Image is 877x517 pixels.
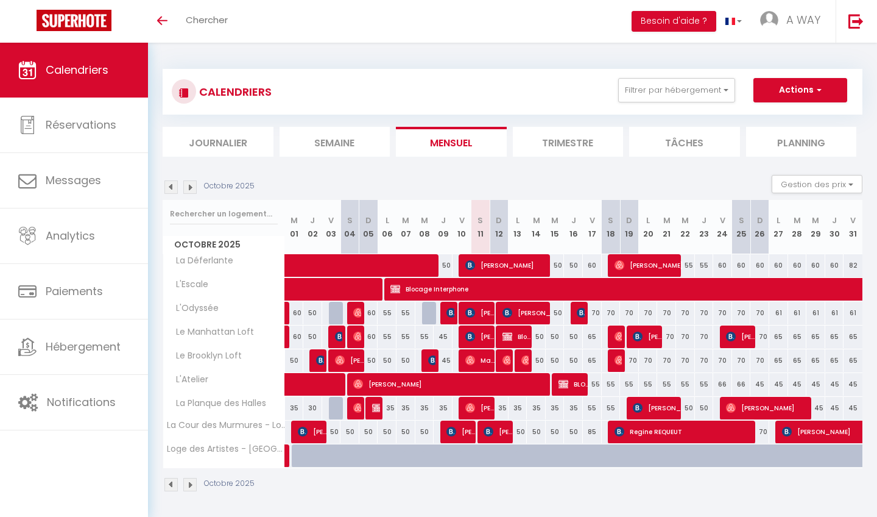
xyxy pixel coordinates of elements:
span: [PERSON_NAME] [615,325,622,348]
div: 35 [434,397,453,419]
div: 45 [769,373,788,396]
div: 60 [788,254,807,277]
div: 35 [490,397,509,419]
div: 65 [788,326,807,348]
div: 50 [546,349,565,372]
th: 02 [303,200,322,254]
th: 27 [769,200,788,254]
div: 50 [340,421,359,443]
div: 65 [844,349,862,372]
span: [PERSON_NAME] [577,301,585,324]
div: 61 [769,302,788,324]
th: 05 [359,200,378,254]
abbr: J [310,215,315,226]
span: [PERSON_NAME] [726,325,757,348]
abbr: L [646,215,650,226]
th: 15 [546,200,565,254]
div: 55 [676,373,695,396]
div: 50 [378,421,396,443]
div: 65 [806,349,825,372]
div: 50 [359,421,378,443]
span: [PERSON_NAME] [353,396,361,419]
th: 21 [657,200,676,254]
th: 13 [509,200,527,254]
div: 70 [602,302,621,324]
div: 50 [546,326,565,348]
span: [PERSON_NAME] [633,325,664,348]
th: 20 [639,200,658,254]
span: [PERSON_NAME] [502,349,510,372]
div: 35 [378,397,396,419]
span: Le Manhattan Loft [165,326,257,339]
th: 25 [732,200,751,254]
div: 70 [676,349,695,372]
th: 11 [471,200,490,254]
abbr: D [365,215,372,226]
div: 70 [713,302,732,324]
abbr: S [347,215,353,226]
div: 35 [564,397,583,419]
abbr: V [850,215,856,226]
div: 55 [657,373,676,396]
th: 09 [434,200,453,254]
span: [PERSON_NAME] [502,301,557,324]
th: 10 [453,200,471,254]
span: A WAY [786,12,820,27]
th: 03 [322,200,341,254]
div: 55 [415,326,434,348]
div: 65 [825,326,844,348]
span: Analytics [46,228,95,243]
h3: CALENDRIERS [196,78,272,105]
div: 50 [564,254,583,277]
th: 04 [340,200,359,254]
span: L'Atelier [165,373,211,387]
span: Chercher [186,13,228,26]
span: Octobre 2025 [163,236,284,254]
div: 55 [396,326,415,348]
span: La Planque des Halles [165,397,269,410]
div: 70 [620,349,639,372]
div: 50 [322,421,341,443]
div: 50 [303,302,322,324]
div: 60 [285,302,304,324]
div: 50 [527,349,546,372]
div: 70 [620,302,639,324]
abbr: J [702,215,706,226]
span: [PERSON_NAME] [633,396,687,419]
div: 60 [583,254,602,277]
span: Blocage . [372,396,380,419]
div: 50 [564,421,583,443]
button: Gestion des prix [772,175,862,193]
div: 65 [769,326,788,348]
div: 50 [564,349,583,372]
div: 50 [527,421,546,443]
span: [PERSON_NAME] [335,325,343,348]
th: 30 [825,200,844,254]
abbr: S [608,215,613,226]
span: [PERSON_NAME] [615,254,692,277]
th: 22 [676,200,695,254]
span: [PERSON_NAME] [446,420,477,443]
div: 60 [285,326,304,348]
div: 45 [750,373,769,396]
li: Trimestre [513,127,624,157]
div: 50 [396,349,415,372]
div: 50 [359,349,378,372]
div: 45 [844,373,862,396]
span: [PERSON_NAME] [335,349,366,372]
div: 66 [713,373,732,396]
th: 28 [788,200,807,254]
th: 19 [620,200,639,254]
div: 50 [509,421,527,443]
div: 70 [750,326,769,348]
span: Blocage éventuel remplacement résas panne mitigeur Brooklyn [502,325,534,348]
span: Regine REQUEUT [615,420,784,443]
div: 60 [732,254,751,277]
abbr: M [402,215,409,226]
div: 55 [695,373,714,396]
span: [PERSON_NAME] [615,349,622,372]
div: 55 [602,397,621,419]
th: 16 [564,200,583,254]
div: 70 [639,349,658,372]
div: 50 [564,326,583,348]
